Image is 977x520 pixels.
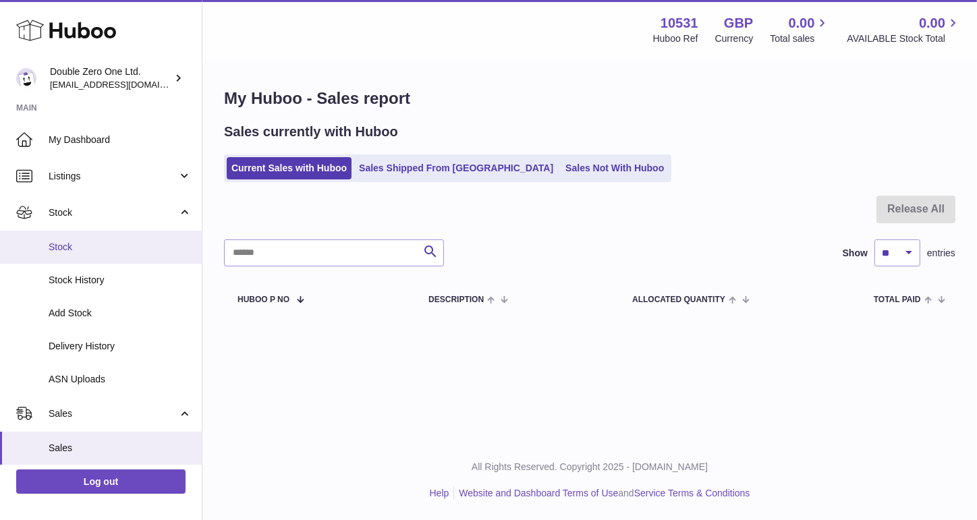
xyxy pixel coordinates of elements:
[847,14,961,45] a: 0.00 AVAILABLE Stock Total
[634,488,750,498] a: Service Terms & Conditions
[49,274,192,287] span: Stock History
[213,461,966,473] p: All Rights Reserved. Copyright 2025 - [DOMAIN_NAME]
[874,295,921,304] span: Total paid
[847,32,961,45] span: AVAILABLE Stock Total
[49,407,177,420] span: Sales
[789,14,815,32] span: 0.00
[49,307,192,320] span: Add Stock
[428,295,484,304] span: Description
[49,340,192,353] span: Delivery History
[227,157,352,179] a: Current Sales with Huboo
[632,295,725,304] span: ALLOCATED Quantity
[49,442,192,455] span: Sales
[927,247,955,260] span: entries
[561,157,669,179] a: Sales Not With Huboo
[919,14,945,32] span: 0.00
[238,295,289,304] span: Huboo P no
[430,488,449,498] a: Help
[224,123,398,141] h2: Sales currently with Huboo
[661,14,698,32] strong: 10531
[724,14,753,32] strong: GBP
[459,488,618,498] a: Website and Dashboard Terms of Use
[49,241,192,254] span: Stock
[843,247,868,260] label: Show
[224,88,955,109] h1: My Huboo - Sales report
[49,134,192,146] span: My Dashboard
[49,206,177,219] span: Stock
[770,32,830,45] span: Total sales
[16,68,36,88] img: hello@001skincare.com
[49,170,177,183] span: Listings
[50,65,171,91] div: Double Zero One Ltd.
[354,157,558,179] a: Sales Shipped From [GEOGRAPHIC_DATA]
[454,487,750,500] li: and
[770,14,830,45] a: 0.00 Total sales
[653,32,698,45] div: Huboo Ref
[50,79,198,90] span: [EMAIL_ADDRESS][DOMAIN_NAME]
[49,373,192,386] span: ASN Uploads
[715,32,754,45] div: Currency
[16,469,186,494] a: Log out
